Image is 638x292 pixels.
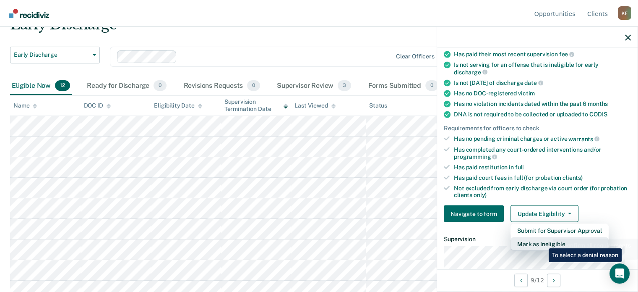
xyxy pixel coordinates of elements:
[454,61,631,76] div: Is not serving for an offense that is ineligible for early
[514,274,528,287] button: Previous Opportunity
[609,263,630,284] div: Open Intercom Messenger
[562,174,583,181] span: clients)
[454,100,631,108] div: Has no violation incidents dated within the past 6
[437,269,638,291] div: 9 / 12
[454,184,631,199] div: Not excluded from early discharge via court order (for probation clients
[13,102,37,109] div: Name
[338,80,351,91] span: 3
[589,111,607,118] span: CODIS
[510,205,578,222] button: Update Eligibility
[10,77,72,95] div: Eligible Now
[55,80,70,91] span: 12
[454,153,497,160] span: programming
[518,90,535,97] span: victim
[454,146,631,160] div: Has completed any court-ordered interventions and/or
[14,51,89,58] span: Early Discharge
[444,205,504,222] button: Navigate to form
[84,102,111,109] div: DOC ID
[154,102,202,109] div: Eligibility Date
[444,236,631,243] dt: Supervision
[425,80,438,91] span: 0
[247,80,260,91] span: 0
[510,224,609,251] div: Dropdown Menu
[294,102,335,109] div: Last Viewed
[454,135,631,142] div: Has no pending criminal charges or active
[369,102,387,109] div: Status
[474,192,487,198] span: only)
[454,163,631,171] div: Has paid restitution in
[454,90,631,97] div: Has no DOC-registered
[224,98,288,113] div: Supervision Termination Date
[515,163,524,170] span: full
[366,77,440,95] div: Forms Submitted
[454,111,631,118] div: DNA is not required to be collected or uploaded to
[454,174,631,181] div: Has paid court fees in full (for probation
[547,274,560,287] button: Next Opportunity
[618,6,631,20] button: Profile dropdown button
[454,68,487,75] span: discharge
[510,224,609,237] button: Submit for Supervisor Approval
[85,77,168,95] div: Ready for Discharge
[10,16,489,40] div: Early Discharge
[444,125,631,132] div: Requirements for officers to check
[154,80,167,91] span: 0
[559,51,574,58] span: fee
[454,79,631,87] div: Is not [DATE] of discharge
[444,205,507,222] a: Navigate to form link
[510,237,609,251] button: Mark as Ineligible
[524,79,543,86] span: date
[568,135,599,142] span: warrants
[454,50,631,58] div: Has paid their most recent supervision
[588,100,608,107] span: months
[182,77,261,95] div: Revisions Requests
[396,53,435,60] div: Clear officers
[275,77,353,95] div: Supervisor Review
[618,6,631,20] div: K F
[9,9,49,18] img: Recidiviz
